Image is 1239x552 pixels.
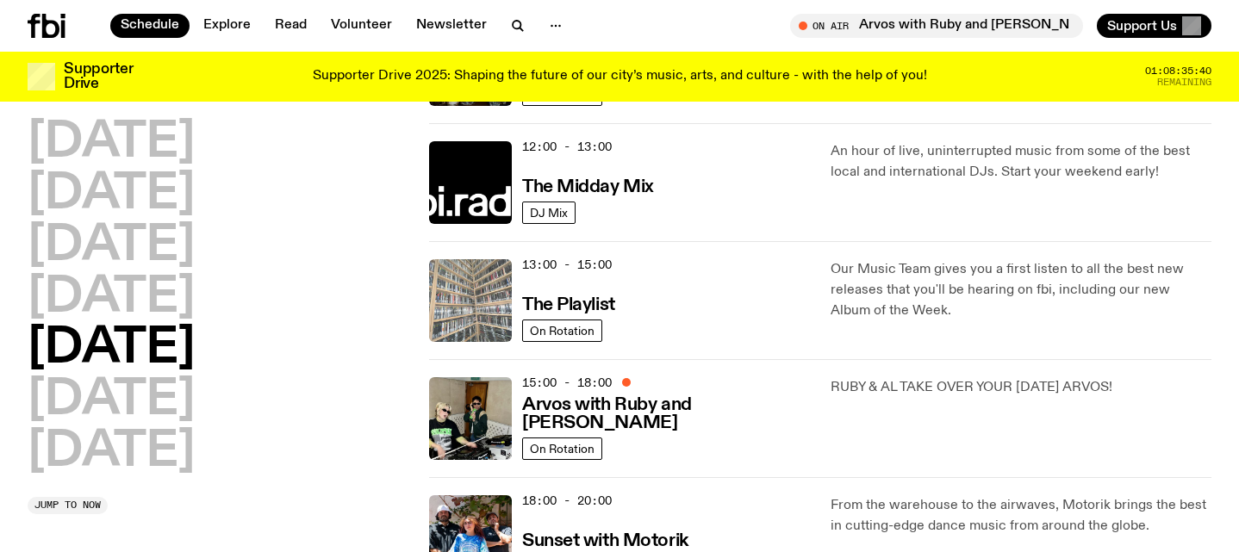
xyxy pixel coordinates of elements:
button: [DATE] [28,274,195,322]
img: Ruby wears a Collarbones t shirt and pretends to play the DJ decks, Al sings into a pringles can.... [429,377,512,460]
span: Support Us [1107,18,1177,34]
p: RUBY & AL TAKE OVER YOUR [DATE] ARVOS! [831,377,1211,398]
a: Newsletter [406,14,497,38]
a: Arvos with Ruby and [PERSON_NAME] [522,393,810,432]
h3: The Midday Mix [522,178,654,196]
span: 18:00 - 20:00 [522,493,612,509]
span: On Rotation [530,442,595,455]
a: Read [265,14,317,38]
p: An hour of live, uninterrupted music from some of the best local and international DJs. Start you... [831,141,1211,183]
a: The Midday Mix [522,175,654,196]
span: DJ Mix [530,206,568,219]
button: On AirArvos with Ruby and [PERSON_NAME] [790,14,1083,38]
button: [DATE] [28,428,195,476]
h3: Sunset with Motorik [522,532,688,550]
a: The Playlist [522,293,615,314]
span: Remaining [1157,78,1211,87]
a: Volunteer [321,14,402,38]
span: 13:00 - 15:00 [522,257,612,273]
h3: Arvos with Ruby and [PERSON_NAME] [522,396,810,432]
button: [DATE] [28,376,195,425]
a: Schedule [110,14,190,38]
button: [DATE] [28,119,195,167]
p: Our Music Team gives you a first listen to all the best new releases that you'll be hearing on fb... [831,259,1211,321]
span: 12:00 - 13:00 [522,139,612,155]
button: [DATE] [28,222,195,270]
span: 01:08:35:40 [1145,66,1211,76]
p: Supporter Drive 2025: Shaping the future of our city’s music, arts, and culture - with the help o... [313,69,927,84]
a: Sunset with Motorik [522,529,688,550]
img: A corner shot of the fbi music library [429,259,512,342]
a: On Rotation [522,437,602,460]
button: [DATE] [28,171,195,219]
h3: Supporter Drive [64,62,133,91]
span: Jump to now [34,500,101,510]
button: Jump to now [28,497,108,514]
button: Support Us [1097,14,1211,38]
p: From the warehouse to the airwaves, Motorik brings the best in cutting-edge dance music from arou... [831,495,1211,536]
a: Explore [193,14,261,38]
span: On Rotation [530,324,595,337]
button: [DATE] [28,325,195,373]
a: DJ Mix [522,202,576,224]
h3: The Playlist [522,296,615,314]
span: 15:00 - 18:00 [522,375,612,391]
a: On Rotation [522,319,602,342]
